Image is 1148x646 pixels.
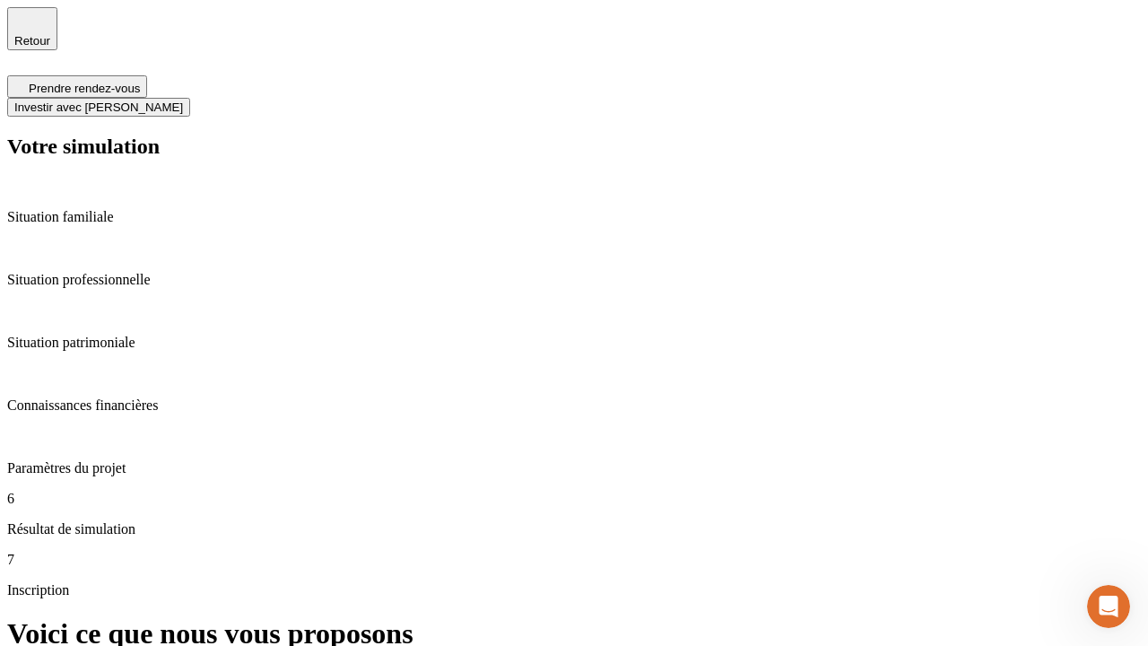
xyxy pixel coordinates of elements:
[7,209,1141,225] p: Situation familiale
[7,7,57,50] button: Retour
[7,460,1141,476] p: Paramètres du projet
[7,521,1141,537] p: Résultat de simulation
[7,335,1141,351] p: Situation patrimoniale
[7,491,1141,507] p: 6
[7,272,1141,288] p: Situation professionnelle
[7,75,147,98] button: Prendre rendez-vous
[7,135,1141,159] h2: Votre simulation
[7,98,190,117] button: Investir avec [PERSON_NAME]
[29,82,140,95] span: Prendre rendez-vous
[7,582,1141,598] p: Inscription
[7,397,1141,414] p: Connaissances financières
[1087,585,1130,628] iframe: Intercom live chat
[7,552,1141,568] p: 7
[14,34,50,48] span: Retour
[14,100,183,114] span: Investir avec [PERSON_NAME]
